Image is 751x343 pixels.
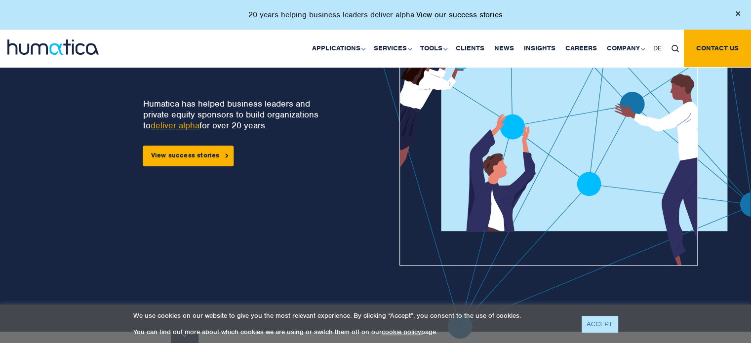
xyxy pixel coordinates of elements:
p: We use cookies on our website to give you the most relevant experience. By clicking “Accept”, you... [133,311,569,320]
img: logo [7,39,99,55]
a: cookie policy [382,328,421,336]
p: 20 years helping business leaders deliver alpha. [248,10,503,20]
p: You can find out more about which cookies we are using or switch them off on our page. [133,328,569,336]
a: ACCEPT [582,316,618,332]
img: search_icon [672,45,679,52]
a: Careers [560,30,602,67]
a: Company [602,30,648,67]
a: Tools [415,30,451,67]
a: Insights [519,30,560,67]
a: Clients [451,30,489,67]
p: Humatica has helped business leaders and private equity sponsors to build organizations to for ov... [143,98,324,131]
a: Contact us [684,30,751,67]
a: View our success stories [416,10,503,20]
span: DE [653,44,662,52]
a: Applications [307,30,369,67]
a: News [489,30,519,67]
img: arrowicon [226,153,229,158]
a: Services [369,30,415,67]
a: View success stories [143,146,234,166]
a: DE [648,30,667,67]
a: deliver alpha [151,120,199,131]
